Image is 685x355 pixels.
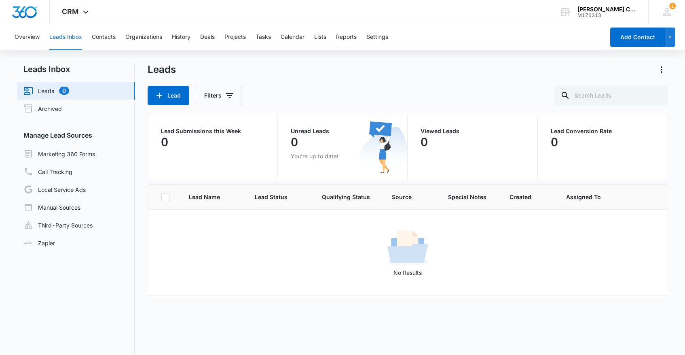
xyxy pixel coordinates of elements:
h2: Leads Inbox [17,63,135,75]
button: Actions [655,63,668,76]
p: 0 [291,136,298,149]
span: Qualifying Status [322,193,373,201]
button: Reports [336,24,357,50]
button: Add Contact [610,28,665,47]
button: History [172,24,190,50]
a: Archived [23,104,62,113]
a: Manual Sources [23,202,80,212]
a: Zapier [23,239,55,247]
p: 0 [161,136,168,149]
span: Assigned To [566,193,601,201]
p: Lead Submissions this Week [161,128,264,134]
p: You’re up to date! [291,152,394,160]
button: Overview [15,24,40,50]
button: Projects [224,24,246,50]
span: 1 [669,3,676,9]
a: Call Tracking [23,167,72,176]
span: Source [392,193,416,201]
input: Search Leads [554,86,668,105]
a: Leads0 [23,86,69,96]
div: account name [577,6,636,13]
button: Organizations [125,24,162,50]
button: Calendar [281,24,304,50]
span: Lead Name [189,193,223,201]
p: No Results [148,268,667,277]
button: Tasks [256,24,271,50]
button: Filters [196,86,241,105]
a: Marketing 360 Forms [23,149,95,159]
h3: Manage Lead Sources [17,130,135,140]
p: 0 [421,136,428,149]
h1: Leads [148,64,176,76]
div: notifications count [669,3,676,9]
a: Third-Party Sources [23,220,93,230]
button: Settings [366,24,388,50]
p: 0 [551,136,558,149]
span: Special Notes [448,193,490,201]
p: Lead Conversion Rate [551,128,655,134]
a: Local Service Ads [23,185,86,194]
img: No Results [387,228,428,268]
button: Contacts [92,24,116,50]
button: Lead [148,86,189,105]
p: Unread Leads [291,128,394,134]
span: CRM [62,7,79,16]
div: account id [577,13,636,18]
span: Lead Status [255,193,291,201]
p: Viewed Leads [421,128,524,134]
span: Created [510,193,535,201]
button: Leads Inbox [49,24,82,50]
button: Lists [314,24,326,50]
button: Deals [200,24,215,50]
